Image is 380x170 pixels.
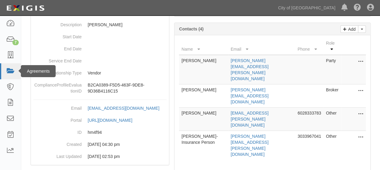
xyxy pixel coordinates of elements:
dt: Last Updated [33,150,82,159]
a: [EMAIL_ADDRESS][DOMAIN_NAME] [88,106,166,111]
dd: hm4f94 [33,126,167,138]
a: Add [340,25,358,33]
dt: Description [33,19,82,28]
dt: Service End Date [33,55,82,64]
dt: ComplianceProfileEvaluationID [33,79,82,94]
td: [PERSON_NAME]- Insurance Person [179,131,228,160]
dt: Start Date [33,31,82,40]
dt: ID [33,126,82,135]
b: Contacts (4) [179,27,203,31]
th: Role [323,38,342,55]
div: [EMAIL_ADDRESS][DOMAIN_NAME] [88,105,159,111]
td: 3033967041 [295,131,323,160]
td: [PERSON_NAME] [179,55,228,84]
dd: [DATE] 04:30 pm [33,138,167,150]
a: City of [GEOGRAPHIC_DATA] [275,2,338,14]
a: [PERSON_NAME][EMAIL_ADDRESS][PERSON_NAME][DOMAIN_NAME] [231,58,268,81]
dd: [DATE] 02:53 pm [33,150,167,162]
p: Add [346,26,356,33]
dd: Vendor [33,67,167,79]
p: [PERSON_NAME] [88,22,167,28]
th: Phone [295,38,323,55]
div: 7 [12,40,19,45]
dt: End Date [33,43,82,52]
td: 6028333783 [295,108,323,131]
a: [PERSON_NAME][EMAIL_ADDRESS][DOMAIN_NAME] [231,87,268,104]
i: Help Center - Complianz [354,4,361,11]
p: B2CA0389-F5D5-463F-9DE8-9D36B4116C15 [88,82,167,94]
img: logo-5460c22ac91f19d4615b14bd174203de0afe785f0fc80cf4dbbc73dc1793850b.png [5,3,46,14]
a: [PERSON_NAME][EMAIL_ADDRESS][PERSON_NAME][DOMAIN_NAME] [231,134,268,157]
dt: Relationship Type [33,67,82,76]
td: Broker [323,84,342,108]
dt: Portal [33,114,82,123]
a: [URL][DOMAIN_NAME] [88,118,139,123]
dt: Email [33,102,82,111]
dt: Created [33,138,82,147]
td: Party [323,55,342,84]
th: Name [179,38,228,55]
td: Other [323,108,342,131]
td: Other [323,131,342,160]
td: [PERSON_NAME] [179,108,228,131]
td: [PERSON_NAME] [179,84,228,108]
a: [EMAIL_ADDRESS][PERSON_NAME][DOMAIN_NAME] [231,111,268,127]
th: Email [228,38,295,55]
div: Agreements [21,65,56,77]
